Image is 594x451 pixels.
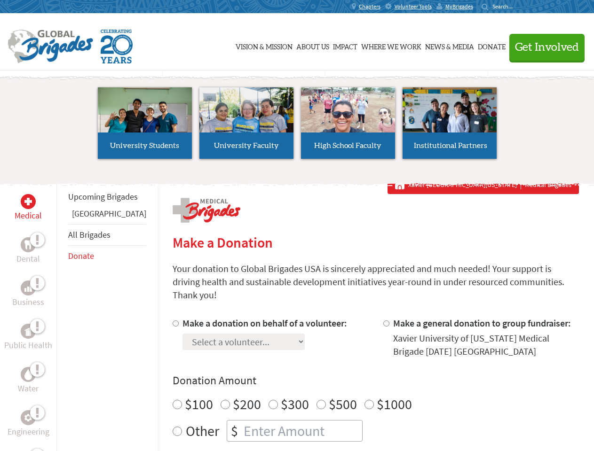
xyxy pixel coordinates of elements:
span: University Students [110,142,179,149]
div: Xavier University of [US_STATE] Medical Brigade [DATE] [GEOGRAPHIC_DATA] [393,332,579,358]
a: Institutional Partners [403,87,497,159]
li: Upcoming Brigades [68,187,146,207]
img: menu_brigades_submenu_4.jpg [403,87,497,150]
span: Volunteer Tools [395,3,432,10]
p: Water [18,382,39,395]
a: University Students [98,87,192,159]
label: $1000 [377,395,412,413]
a: DentalDental [16,237,40,265]
a: University Faculty [199,87,293,159]
a: About Us [296,22,329,69]
h4: Donation Amount [173,373,579,388]
label: Make a donation on behalf of a volunteer: [182,317,347,329]
label: $100 [185,395,213,413]
p: Engineering [8,425,49,438]
span: Get Involved [515,42,579,53]
p: Medical [15,209,42,222]
div: Water [21,367,36,382]
span: Institutional Partners [414,142,487,149]
img: menu_brigades_submenu_3.jpg [301,87,395,133]
div: Engineering [21,410,36,425]
a: Upcoming Brigades [68,191,138,202]
img: Engineering [24,414,32,421]
li: All Brigades [68,224,146,246]
div: Business [21,280,36,295]
div: Dental [21,237,36,252]
a: Impact [333,22,357,69]
a: Vision & Mission [236,22,293,69]
p: Public Health [4,339,52,352]
a: All Brigades [68,229,111,240]
button: Get Involved [509,34,585,61]
a: MedicalMedical [15,194,42,222]
img: menu_brigades_submenu_1.jpg [98,87,192,150]
label: $200 [233,395,261,413]
img: logo-medical.png [173,198,240,223]
p: Your donation to Global Brigades USA is sincerely appreciated and much needed! Your support is dr... [173,262,579,302]
div: Medical [21,194,36,209]
img: Medical [24,198,32,205]
img: Water [24,369,32,380]
li: Donate [68,246,146,266]
a: Where We Work [361,22,421,69]
span: Chapters [359,3,380,10]
label: Make a general donation to group fundraiser: [393,317,571,329]
div: Public Health [21,324,36,339]
img: Global Brigades Logo [8,30,93,63]
a: News & Media [425,22,474,69]
img: Public Health [24,327,32,336]
input: Enter Amount [242,420,362,441]
div: $ [227,420,242,441]
p: Dental [16,252,40,265]
p: Business [12,295,44,309]
img: Business [24,284,32,292]
a: Public HealthPublic Health [4,324,52,352]
label: $500 [329,395,357,413]
a: High School Faculty [301,87,395,159]
span: High School Faculty [314,142,381,149]
a: Donate [478,22,506,69]
span: University Faculty [214,142,279,149]
a: Donate [68,250,94,261]
a: [GEOGRAPHIC_DATA] [72,208,146,219]
img: menu_brigades_submenu_2.jpg [199,87,293,150]
a: BusinessBusiness [12,280,44,309]
li: Ghana [68,207,146,224]
input: Search... [492,3,519,10]
span: MyBrigades [445,3,473,10]
label: $300 [281,395,309,413]
label: Other [186,420,219,442]
img: Dental [24,240,32,249]
a: EngineeringEngineering [8,410,49,438]
h2: Make a Donation [173,234,579,251]
a: WaterWater [18,367,39,395]
img: Global Brigades Celebrating 20 Years [101,30,133,63]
